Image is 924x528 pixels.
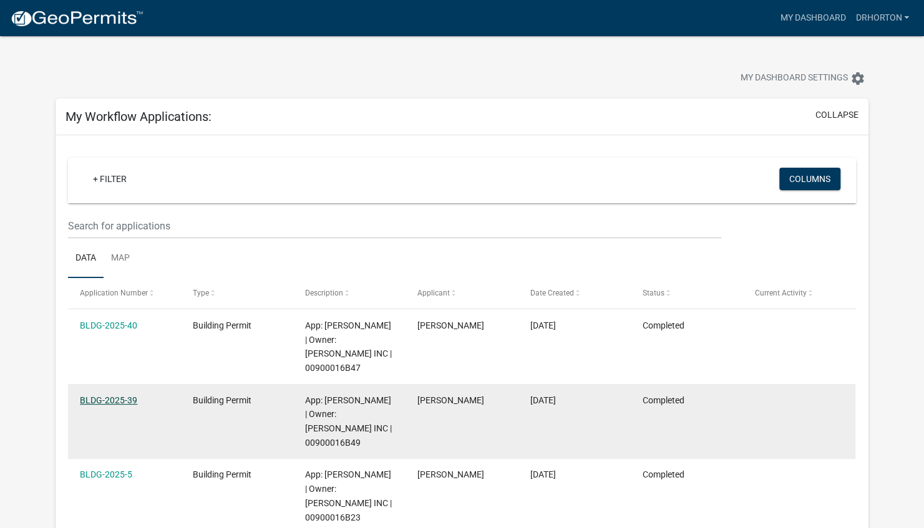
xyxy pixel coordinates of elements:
span: Status [643,289,664,297]
span: 01/08/2025 [530,469,555,479]
span: Current Activity [755,289,807,297]
a: BLDG-2025-39 [80,395,137,405]
span: Type [193,289,209,297]
span: Date Created [530,289,573,297]
a: My Dashboard [775,6,850,30]
datatable-header-cell: Current Activity [743,278,855,308]
span: 02/13/2025 [530,395,555,405]
span: Description [305,289,343,297]
span: My Dashboard Settings [741,71,848,86]
span: Abby Blakeley [417,469,484,479]
span: Completed [643,320,684,330]
a: BLDG-2025-5 [80,469,132,479]
span: Building Permit [193,469,251,479]
input: Search for applications [68,213,721,239]
a: BLDG-2025-40 [80,320,137,330]
a: DRHorton [850,6,914,30]
span: Applicant [417,289,450,297]
a: Map [104,239,137,279]
span: Building Permit [193,395,251,405]
span: Completed [643,469,684,479]
datatable-header-cell: Type [180,278,293,308]
span: App: ABBY BLAKELEY | Owner: D R HORTON INC | 00900016B49 [305,395,392,448]
button: collapse [815,108,858,122]
datatable-header-cell: Applicant [406,278,518,308]
span: App: ABBY BLAKELEY | Owner: D R HORTON INC | 00900016B23 [305,469,392,522]
span: App: ABBY BLAKELEY | Owner: D R HORTON INC | 00900016B47 [305,320,392,373]
span: Completed [643,395,684,405]
a: Data [68,239,104,279]
span: Application Number [80,289,148,297]
h5: My Workflow Applications: [66,109,212,124]
button: Columns [779,168,840,190]
span: Abby Blakeley [417,320,484,330]
span: 02/14/2025 [530,320,555,330]
datatable-header-cell: Status [630,278,742,308]
datatable-header-cell: Date Created [518,278,630,308]
datatable-header-cell: Description [293,278,406,308]
span: Abby Blakeley [417,395,484,405]
a: + Filter [83,168,137,190]
span: Building Permit [193,320,251,330]
i: settings [850,71,865,86]
datatable-header-cell: Application Number [68,278,180,308]
button: My Dashboard Settingssettings [731,66,875,90]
